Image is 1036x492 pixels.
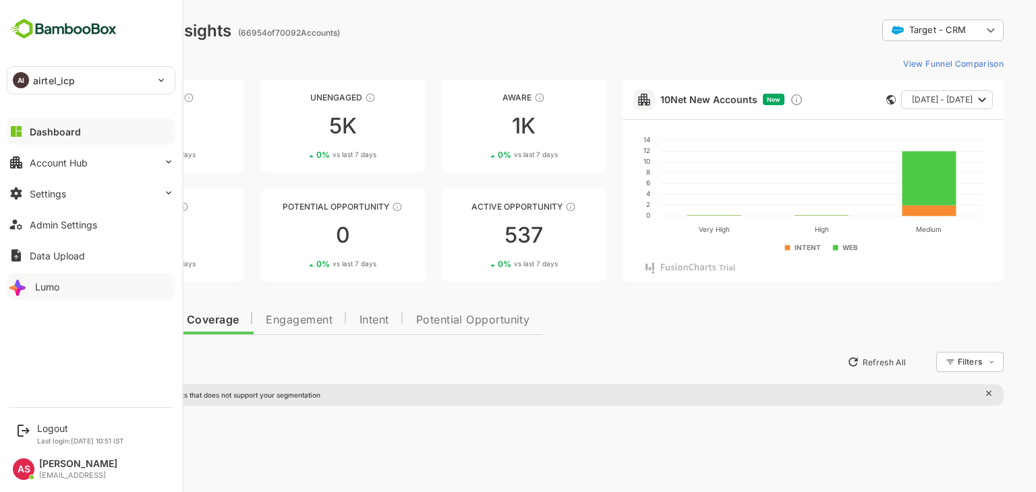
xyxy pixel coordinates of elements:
button: Data Upload [7,242,175,269]
span: vs last 7 days [285,150,329,160]
text: 0 [599,211,603,219]
button: Refresh All [794,351,865,373]
text: 2 [599,200,603,208]
div: Dashboard Insights [32,21,184,40]
button: Settings [7,180,175,207]
div: 0 % [88,150,148,160]
div: 0 % [451,259,511,269]
div: Filters [911,357,935,367]
span: vs last 7 days [467,259,511,269]
span: Potential Opportunity [369,315,483,326]
p: Last login: [DATE] 10:51 IST [37,437,124,445]
span: New [720,96,733,103]
div: Dashboard [30,126,81,137]
div: AS [13,458,34,480]
div: 0 % [269,150,329,160]
div: Filters [909,350,956,374]
span: Intent [312,315,342,326]
span: vs last 7 days [285,259,329,269]
text: 10 [596,157,603,165]
text: 4 [599,189,603,197]
span: Engagement [219,315,285,326]
img: BambooboxFullLogoMark.5f36c76dfaba33ec1ec1367b70bb1252.svg [7,16,121,42]
a: UnreachedThese accounts have not been engaged with for a defined time period60K0%vs last 7 days [32,80,197,173]
a: AwareThese accounts have just entered the buying cycle and need further nurturing1K0%vs last 7 days [395,80,559,173]
text: 8 [599,168,603,176]
button: Lumo [7,273,175,300]
div: These accounts have just entered the buying cycle and need further nurturing [487,92,498,103]
ag: ( 66954 of 70092 Accounts) [191,28,293,38]
button: [DATE] - [DATE] [854,90,946,109]
div: Account Hub [30,157,88,168]
div: Admin Settings [30,219,97,230]
span: vs last 7 days [105,259,148,269]
span: [DATE] - [DATE] [865,91,925,109]
div: These accounts have not shown enough engagement and need nurturing [318,92,328,103]
text: 14 [596,135,603,144]
div: [PERSON_NAME] [39,458,117,470]
div: 537 [395,224,559,246]
div: Data Upload [30,250,85,262]
div: 0 [213,224,378,246]
span: vs last 7 days [467,150,511,160]
a: EngagedThese accounts are warm, further nurturing would qualify them to MQAs00%vs last 7 days [32,189,197,282]
a: Active OpportunityThese accounts have open opportunities which might be at any of the Sales Stage... [395,189,559,282]
text: 6 [599,179,603,187]
div: Logout [37,423,124,434]
div: 0 [32,224,197,246]
div: Lumo [35,281,59,293]
p: There are global insights that does not support your segmentation [59,391,273,399]
div: Discover new ICP-fit accounts showing engagement — via intent surges, anonymous website visits, L... [743,93,756,106]
div: Engaged [32,202,197,212]
div: These accounts have not been engaged with for a defined time period [136,92,147,103]
text: High [767,225,781,234]
button: Dashboard [7,118,175,145]
button: Account Hub [7,149,175,176]
span: Data Quality and Coverage [46,315,192,326]
div: AI [13,72,29,88]
button: New Insights [32,350,131,374]
div: This card does not support filter and segments [839,95,848,104]
div: Target - CRM [835,18,956,44]
text: Very High [651,225,682,234]
div: AIairtel_icp [7,67,175,94]
span: Target - CRM [862,25,919,35]
button: Admin Settings [7,211,175,238]
div: [EMAIL_ADDRESS] [39,471,117,480]
div: Unreached [32,92,197,102]
div: Settings [30,188,66,199]
div: Unengaged [213,92,378,102]
button: View Funnel Comparison [851,53,956,74]
div: Active Opportunity [395,202,559,212]
p: airtel_icp [33,73,75,88]
text: Medium [869,225,894,233]
div: Target - CRM [844,24,935,36]
div: These accounts are MQAs and can be passed on to Inside Sales [345,202,355,212]
div: 5K [213,115,378,137]
a: UnengagedThese accounts have not shown enough engagement and need nurturing5K0%vs last 7 days [213,80,378,173]
div: 0 % [451,150,511,160]
div: 60K [32,115,197,137]
div: 0 % [88,259,148,269]
a: 10Net New Accounts [613,94,710,105]
span: vs last 7 days [105,150,148,160]
div: 1K [395,115,559,137]
div: Aware [395,92,559,102]
div: 0 % [269,259,329,269]
div: These accounts have open opportunities which might be at any of the Sales Stages [518,202,529,212]
a: Potential OpportunityThese accounts are MQAs and can be passed on to Inside Sales00%vs last 7 days [213,189,378,282]
text: 12 [596,146,603,154]
div: Potential Opportunity [213,202,378,212]
div: These accounts are warm, further nurturing would qualify them to MQAs [131,202,142,212]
